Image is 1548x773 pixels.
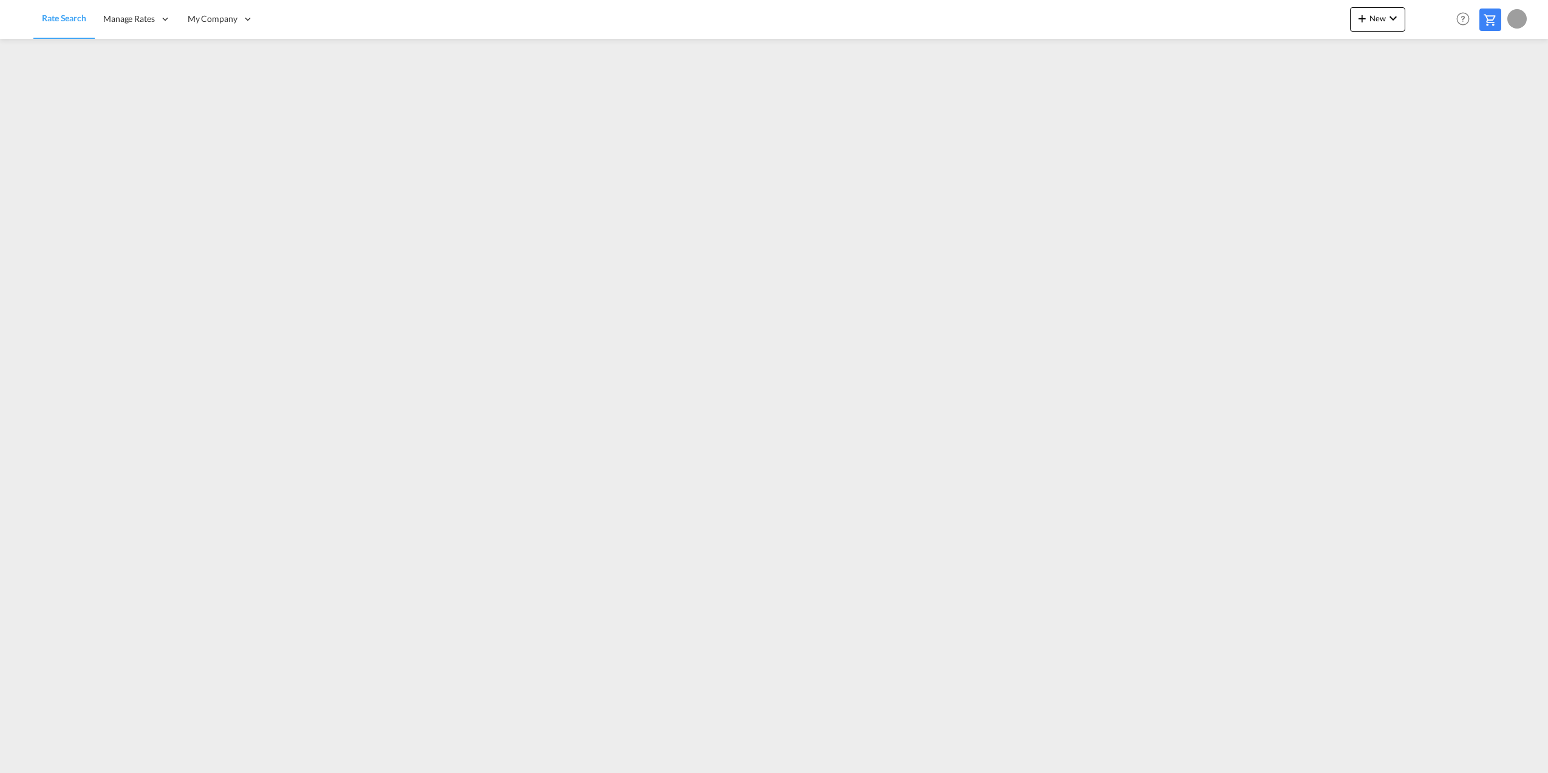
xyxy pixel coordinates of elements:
span: Help [1453,9,1473,29]
span: New [1355,13,1400,23]
md-icon: icon-chevron-down [1386,11,1400,26]
md-icon: icon-plus 400-fg [1355,11,1369,26]
span: Manage Rates [103,13,155,25]
button: icon-plus 400-fgNewicon-chevron-down [1350,7,1405,32]
span: My Company [188,13,237,25]
div: Help [1453,9,1479,30]
span: Rate Search [42,13,86,23]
